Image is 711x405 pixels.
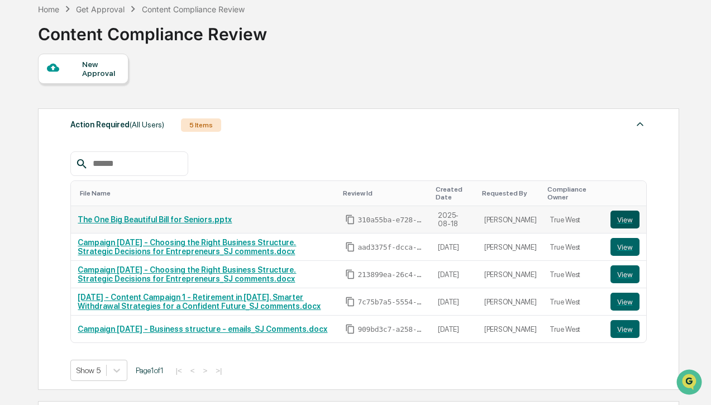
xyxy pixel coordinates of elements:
[543,288,603,316] td: True West
[543,316,603,342] td: True West
[38,15,267,44] div: Content Compliance Review
[22,153,31,161] img: 1746055101610-c473b297-6a78-478c-a979-82029cc54cd1
[11,23,203,41] p: How can we help?
[610,211,640,228] button: View
[357,325,424,334] span: 909bd3c7-a258-48a4-962c-9a6bb64005b7
[431,316,477,342] td: [DATE]
[77,194,143,214] a: 🗄️Attestations
[345,324,355,334] span: Copy Id
[111,247,135,255] span: Pylon
[11,141,29,159] img: Jack Rasmussen
[173,122,203,135] button: See all
[93,152,97,161] span: •
[136,366,164,375] span: Page 1 of 1
[357,216,424,225] span: 310a55ba-e728-4dc5-9bec-31b8be152562
[7,194,77,214] a: 🖐️Preclearance
[543,234,603,261] td: True West
[11,199,20,208] div: 🖐️
[478,261,543,288] td: [PERSON_NAME]
[478,234,543,261] td: [PERSON_NAME]
[345,297,355,307] span: Copy Id
[345,269,355,279] span: Copy Id
[436,185,473,201] div: Toggle SortBy
[431,234,477,261] td: [DATE]
[78,265,296,283] a: Campaign [DATE] - Choosing the Right Business Structure. Strategic Decisions for Entrepreneurs_SJ...
[343,189,427,197] div: Toggle SortBy
[70,117,164,132] div: Action Required
[22,220,70,231] span: Data Lookup
[78,215,232,224] a: The One Big Beautiful Bill for Seniors.pptx
[35,152,90,161] span: [PERSON_NAME]
[610,265,640,283] button: View
[11,124,71,133] div: Past conversations
[610,293,640,311] button: View
[543,206,603,234] td: True West
[212,366,225,375] button: >|
[610,238,640,256] button: View
[23,85,44,106] img: 8933085812038_c878075ebb4cc5468115_72.jpg
[431,206,477,234] td: 2025-08-18
[345,242,355,252] span: Copy Id
[38,4,59,14] div: Home
[633,117,647,131] img: caret
[29,51,184,63] input: Clear
[482,189,539,197] div: Toggle SortBy
[172,366,185,375] button: |<
[431,261,477,288] td: [DATE]
[81,199,90,208] div: 🗄️
[78,293,321,311] a: [DATE] - Content Campaign 1 - Retirement in [DATE]. Smarter Withdrawal Strategies for a Confident...
[478,206,543,234] td: [PERSON_NAME]
[181,118,221,132] div: 5 Items
[78,238,296,256] a: Campaign [DATE] - Choosing the Right Business Structure. Strategic Decisions for Entrepreneurs_SJ...
[130,120,164,129] span: (All Users)
[11,221,20,230] div: 🔎
[22,198,72,209] span: Preclearance
[357,243,424,252] span: aad3375f-dcca-498c-876e-9c24d0f94b18
[82,60,120,78] div: New Approval
[357,298,424,307] span: 7c75b7a5-5554-4d4a-bdbd-7150084ab95e
[50,97,154,106] div: We're available if you need us!
[80,189,334,197] div: Toggle SortBy
[187,366,198,375] button: <
[50,85,183,97] div: Start new chat
[478,316,543,342] td: [PERSON_NAME]
[190,89,203,102] button: Start new chat
[613,189,642,197] div: Toggle SortBy
[78,325,327,333] a: Campaign [DATE] - Business structure - emails_SJ Comments.docx
[547,185,599,201] div: Toggle SortBy
[79,246,135,255] a: Powered byPylon
[478,288,543,316] td: [PERSON_NAME]
[92,198,139,209] span: Attestations
[357,270,424,279] span: 213899ea-26c4-466b-a1b1-f0a03719d71a
[431,288,477,316] td: [DATE]
[76,4,125,14] div: Get Approval
[7,215,75,235] a: 🔎Data Lookup
[345,215,355,225] span: Copy Id
[99,152,122,161] span: [DATE]
[11,85,31,106] img: 1746055101610-c473b297-6a78-478c-a979-82029cc54cd1
[200,366,211,375] button: >
[675,368,705,398] iframe: Open customer support
[610,320,640,338] button: View
[543,261,603,288] td: True West
[142,4,245,14] div: Content Compliance Review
